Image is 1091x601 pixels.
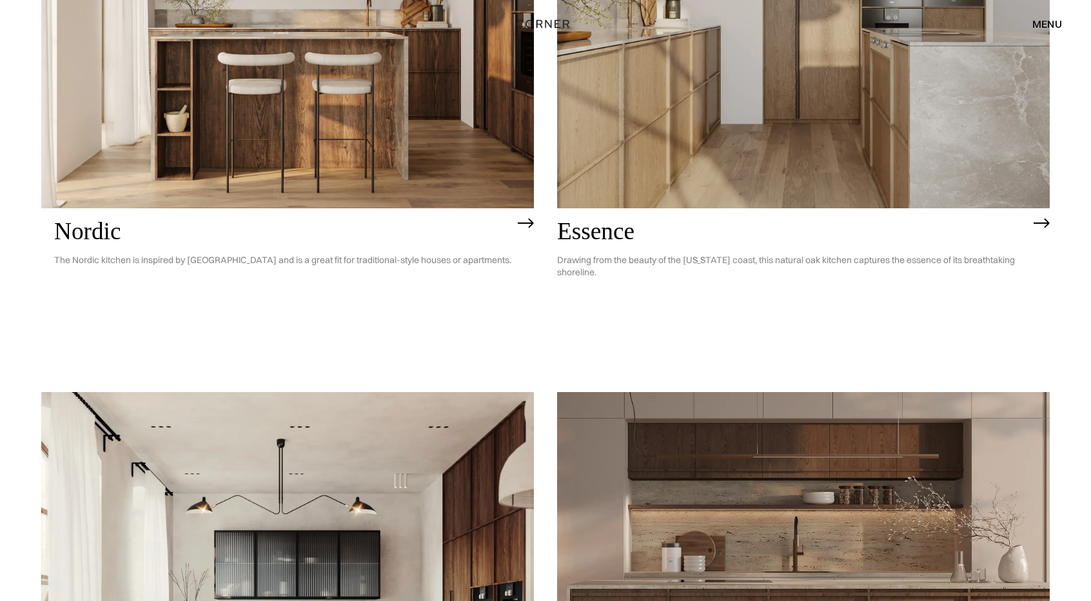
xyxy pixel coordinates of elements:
p: Drawing from the beauty of the [US_STATE] coast, this natural oak kitchen captures the essence of... [557,244,1027,288]
div: menu [1032,19,1062,29]
a: home [500,15,591,32]
p: The Nordic kitchen is inspired by [GEOGRAPHIC_DATA] and is a great fit for traditional-style hous... [54,244,511,276]
h2: Essence [557,218,1027,244]
div: menu [1019,13,1062,35]
h2: Nordic [54,218,511,244]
